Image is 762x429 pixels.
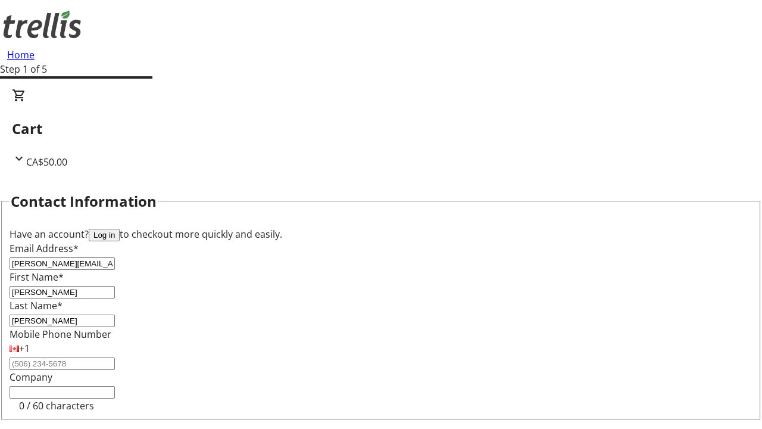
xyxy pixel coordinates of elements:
[26,156,67,169] span: CA$50.00
[89,229,120,241] button: Log in
[11,191,157,212] h2: Contact Information
[10,242,79,255] label: Email Address*
[10,357,115,370] input: (506) 234-5678
[10,227,752,241] div: Have an account? to checkout more quickly and easily.
[12,88,750,169] div: CartCA$50.00
[10,371,52,384] label: Company
[19,399,94,412] tr-character-limit: 0 / 60 characters
[12,118,750,139] h2: Cart
[10,328,111,341] label: Mobile Phone Number
[10,271,64,284] label: First Name*
[10,299,63,312] label: Last Name*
